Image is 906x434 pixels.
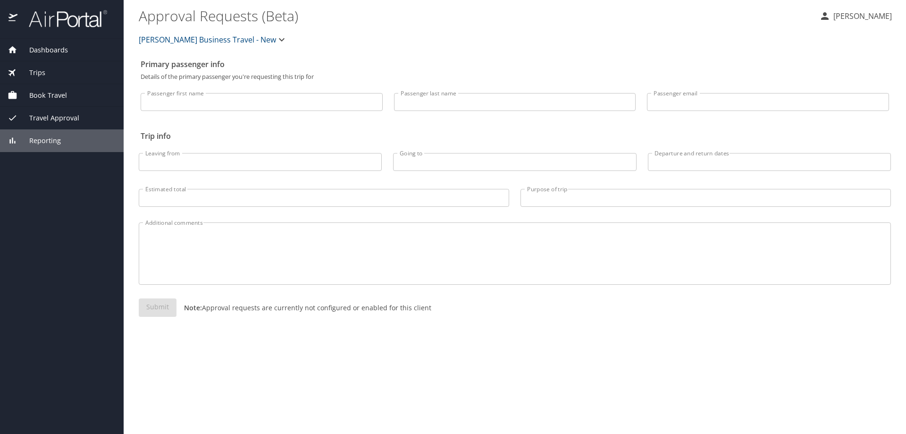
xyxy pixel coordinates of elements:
button: [PERSON_NAME] [815,8,896,25]
p: Details of the primary passenger you're requesting this trip for [141,74,889,80]
button: [PERSON_NAME] Business Travel - New [135,30,291,49]
h2: Primary passenger info [141,57,889,72]
span: Book Travel [17,90,67,101]
strong: Note: [184,303,202,312]
img: airportal-logo.png [18,9,107,28]
p: Approval requests are currently not configured or enabled for this client [176,303,431,313]
span: [PERSON_NAME] Business Travel - New [139,33,276,46]
h1: Approval Requests (Beta) [139,1,812,30]
span: Trips [17,68,45,78]
img: icon-airportal.png [8,9,18,28]
p: [PERSON_NAME] [830,10,892,22]
h2: Trip info [141,128,889,144]
span: Reporting [17,136,61,146]
span: Travel Approval [17,113,79,123]
span: Dashboards [17,45,68,55]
